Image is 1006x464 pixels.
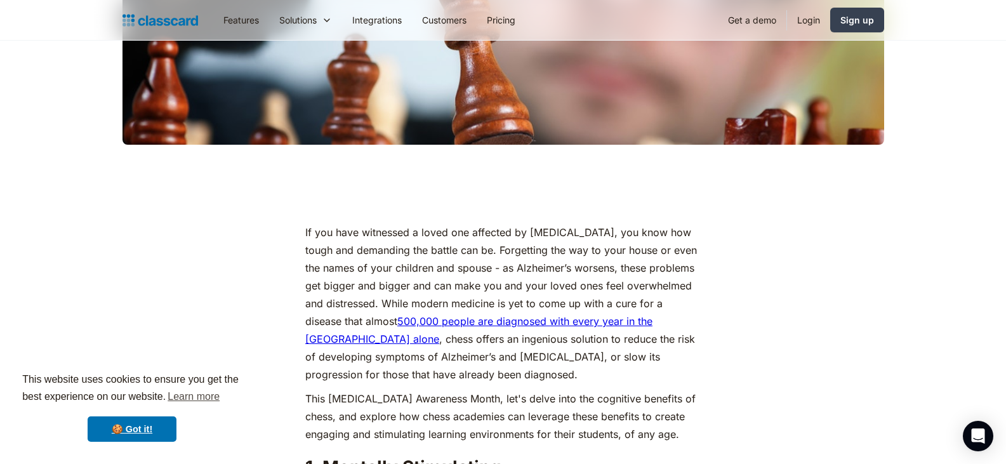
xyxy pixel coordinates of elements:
[305,390,701,443] p: This [MEDICAL_DATA] Awareness Month, let's delve into the cognitive benefits of chess, and explor...
[963,421,993,451] div: Open Intercom Messenger
[840,13,874,27] div: Sign up
[718,6,786,34] a: Get a demo
[305,315,652,345] a: 500,000 people are diagnosed with every year in the [GEOGRAPHIC_DATA] alone
[122,11,198,29] a: home
[213,6,269,34] a: Features
[477,6,526,34] a: Pricing
[166,387,222,406] a: learn more about cookies
[412,6,477,34] a: Customers
[787,6,830,34] a: Login
[342,6,412,34] a: Integrations
[10,360,254,454] div: cookieconsent
[22,372,242,406] span: This website uses cookies to ensure you get the best experience on our website.
[279,13,317,27] div: Solutions
[830,8,884,32] a: Sign up
[305,223,701,383] p: If you have witnessed a loved one affected by [MEDICAL_DATA], you know how tough and demanding th...
[88,416,176,442] a: dismiss cookie message
[269,6,342,34] div: Solutions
